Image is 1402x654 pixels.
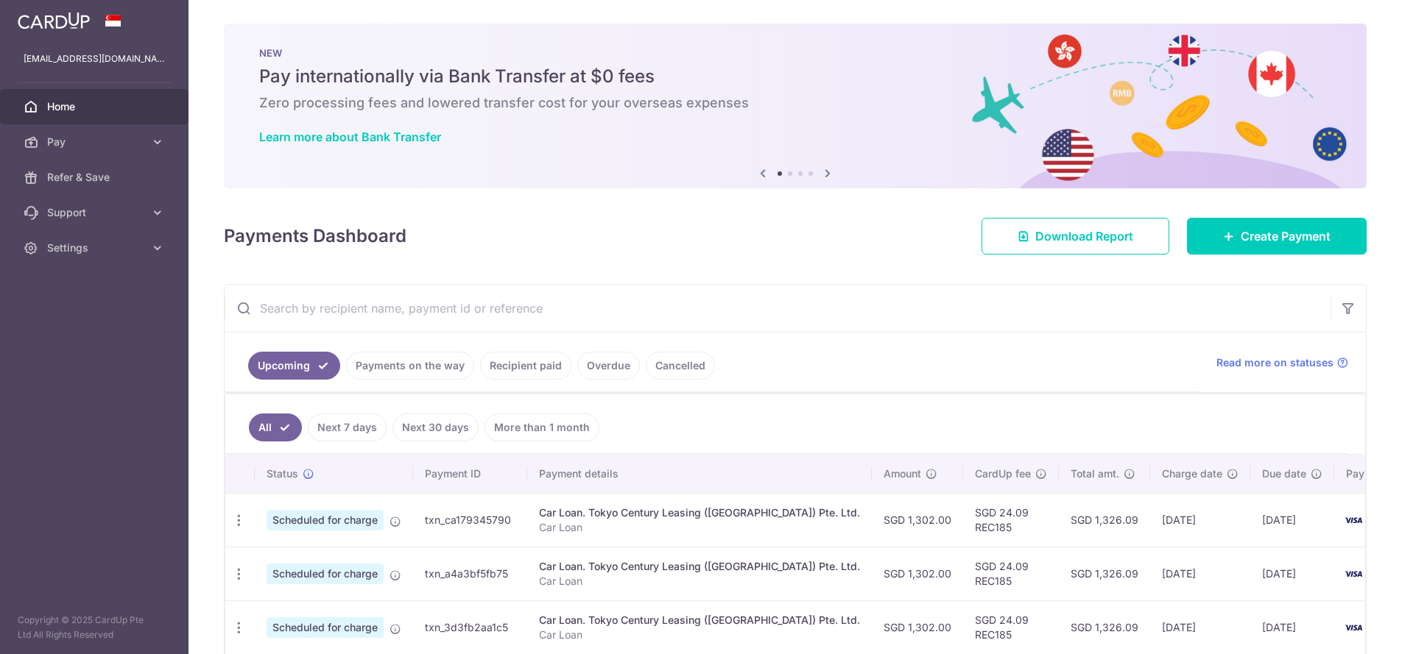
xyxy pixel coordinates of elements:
td: SGD 1,302.00 [872,600,963,654]
span: Total amt. [1071,466,1119,481]
td: txn_ca179345790 [413,493,527,547]
p: NEW [259,47,1331,59]
h6: Zero processing fees and lowered transfer cost for your overseas expenses [259,94,1331,112]
td: [DATE] [1150,600,1250,654]
td: [DATE] [1150,493,1250,547]
a: Next 30 days [392,413,479,441]
a: Payments on the way [346,352,474,380]
p: Car Loan [539,520,860,535]
td: SGD 1,302.00 [872,547,963,600]
th: Payment ID [413,455,527,493]
span: Status [267,466,298,481]
td: SGD 24.09 REC185 [963,600,1059,654]
img: Bank Card [1339,565,1368,583]
th: Payment details [527,455,872,493]
span: Download Report [1035,227,1133,245]
p: Car Loan [539,574,860,589]
img: Bank Card [1339,511,1368,529]
a: Cancelled [646,352,715,380]
td: SGD 1,326.09 [1059,547,1150,600]
p: [EMAIL_ADDRESS][DOMAIN_NAME] [24,51,165,66]
span: Create Payment [1241,227,1331,245]
a: Next 7 days [308,413,387,441]
span: CardUp fee [975,466,1031,481]
td: SGD 1,326.09 [1059,600,1150,654]
span: Refer & Save [47,170,144,185]
div: Car Loan. Tokyo Century Leasing ([GEOGRAPHIC_DATA]) Pte. Ltd. [539,505,860,520]
a: More than 1 month [485,413,599,441]
a: All [249,413,302,441]
td: SGD 24.09 REC185 [963,493,1059,547]
span: Charge date [1162,466,1222,481]
h5: Pay internationally via Bank Transfer at $0 fees [259,65,1331,88]
span: Pay [47,135,144,149]
a: Recipient paid [480,352,571,380]
span: Settings [47,241,144,255]
span: Scheduled for charge [267,564,384,584]
div: Car Loan. Tokyo Century Leasing ([GEOGRAPHIC_DATA]) Pte. Ltd. [539,613,860,628]
span: Scheduled for charge [267,617,384,638]
td: [DATE] [1150,547,1250,600]
a: Download Report [982,218,1169,255]
td: txn_a4a3bf5fb75 [413,547,527,600]
div: Car Loan. Tokyo Century Leasing ([GEOGRAPHIC_DATA]) Pte. Ltd. [539,559,860,574]
a: Overdue [577,352,640,380]
td: SGD 24.09 REC185 [963,547,1059,600]
p: Car Loan [539,628,860,642]
span: Scheduled for charge [267,510,384,530]
td: SGD 1,326.09 [1059,493,1150,547]
td: SGD 1,302.00 [872,493,963,547]
h4: Payments Dashboard [224,223,406,249]
img: Bank transfer banner [224,24,1367,188]
a: Upcoming [248,352,340,380]
td: [DATE] [1250,493,1334,547]
input: Search by recipient name, payment id or reference [225,285,1331,332]
span: Home [47,99,144,114]
span: Amount [884,466,921,481]
a: Learn more about Bank Transfer [259,129,441,144]
td: [DATE] [1250,600,1334,654]
img: CardUp [18,12,90,29]
span: Read more on statuses [1216,355,1334,370]
img: Bank Card [1339,619,1368,636]
td: txn_3d3fb2aa1c5 [413,600,527,654]
a: Read more on statuses [1216,355,1348,370]
span: Support [47,205,144,220]
a: Create Payment [1187,218,1367,255]
span: Due date [1262,466,1306,481]
td: [DATE] [1250,547,1334,600]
